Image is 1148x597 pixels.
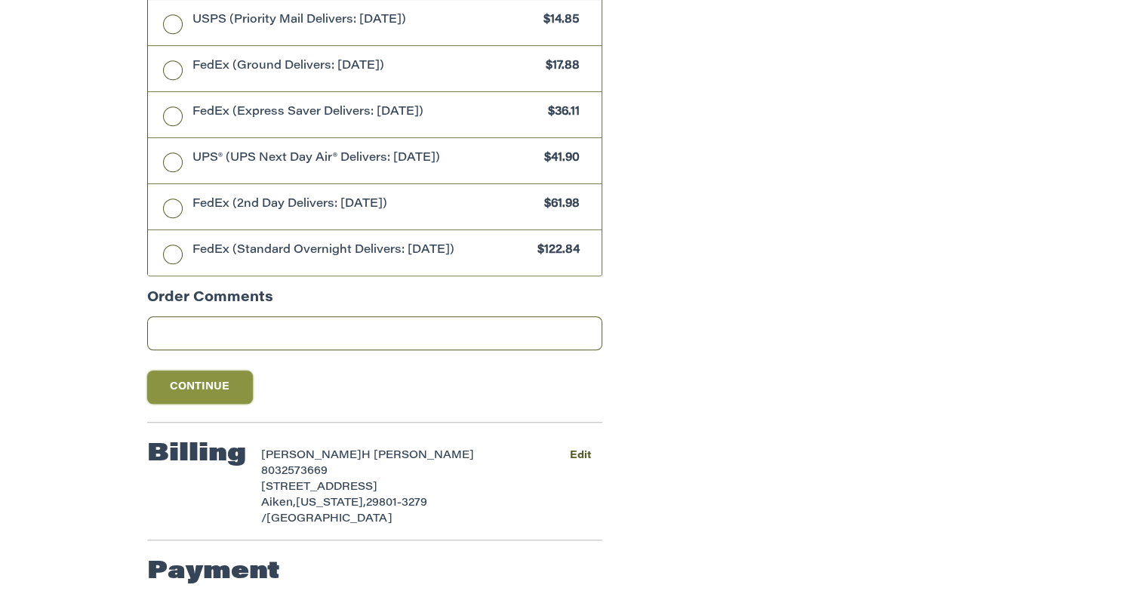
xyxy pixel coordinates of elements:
[296,498,366,509] span: [US_STATE],
[192,58,539,75] span: FedEx (Ground Delivers: [DATE])
[261,498,296,509] span: Aiken,
[538,58,580,75] span: $17.88
[147,371,253,404] button: Continue
[192,150,537,168] span: UPS® (UPS Next Day Air® Delivers: [DATE])
[192,242,531,260] span: FedEx (Standard Overnight Delivers: [DATE])
[261,466,328,477] span: 8032573669
[530,242,580,260] span: $122.84
[192,196,537,214] span: FedEx (2nd Day Delivers: [DATE])
[537,150,580,168] span: $41.90
[261,451,362,461] span: [PERSON_NAME]
[362,451,474,461] span: H [PERSON_NAME]
[537,196,580,214] span: $61.98
[540,104,580,122] span: $36.11
[261,482,377,493] span: [STREET_ADDRESS]
[536,12,580,29] span: $14.85
[147,557,280,587] h2: Payment
[192,104,541,122] span: FedEx (Express Saver Delivers: [DATE])
[147,439,246,469] h2: Billing
[147,288,273,316] legend: Order Comments
[192,12,537,29] span: USPS (Priority Mail Delivers: [DATE])
[266,514,392,525] span: [GEOGRAPHIC_DATA]
[558,445,602,466] button: Edit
